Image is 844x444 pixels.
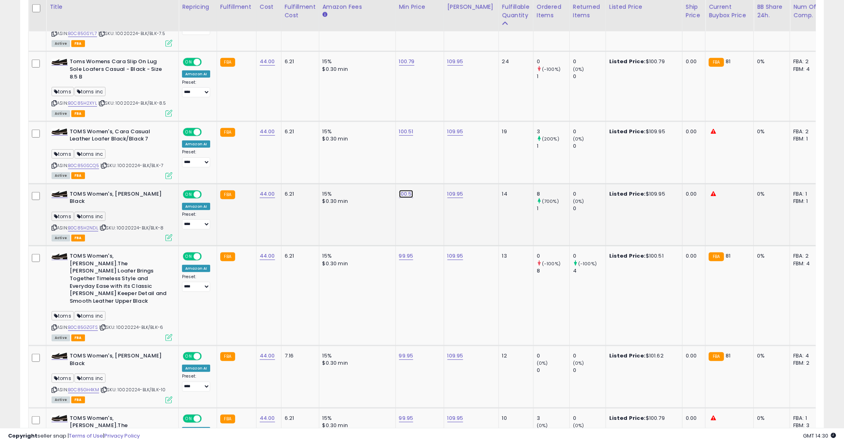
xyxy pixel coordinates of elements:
[285,58,313,65] div: 6.21
[201,253,213,260] span: OFF
[793,359,820,367] div: FBM: 2
[757,2,786,19] div: BB Share 24h.
[502,58,527,65] div: 24
[726,58,731,65] span: 81
[323,58,389,65] div: 15%
[537,367,569,374] div: 0
[537,267,569,275] div: 8
[609,58,646,65] b: Listed Price:
[98,100,166,106] span: | SKU: 10020224-BLK/BLK-8.5
[68,162,99,169] a: B0C85GSCQ5
[52,190,172,241] div: ASIN:
[542,136,559,142] small: (200%)
[709,352,724,361] small: FBA
[609,414,646,422] b: Listed Price:
[184,191,194,198] span: ON
[447,2,495,11] div: [PERSON_NAME]
[220,58,235,67] small: FBA
[52,252,172,340] div: ASIN:
[573,367,606,374] div: 0
[184,415,194,422] span: ON
[537,415,569,422] div: 3
[260,252,275,260] a: 44.00
[68,100,97,107] a: B0C85H2XYL
[609,190,676,198] div: $109.95
[220,128,235,137] small: FBA
[99,324,163,330] span: | SKU: 10020224-BLK/BLK-6
[686,352,699,359] div: 0.00
[52,59,68,65] img: 31NiZG5Wh7L._SL40_.jpg
[537,205,569,212] div: 1
[542,198,559,204] small: (700%)
[793,2,823,19] div: Num of Comp.
[52,212,74,221] span: toms
[537,360,548,366] small: (0%)
[757,190,784,198] div: 0%
[260,352,275,360] a: 44.00
[182,374,211,392] div: Preset:
[323,11,327,18] small: Amazon Fees.
[71,397,85,403] span: FBA
[573,142,606,150] div: 0
[573,128,606,135] div: 0
[182,274,211,292] div: Preset:
[220,252,235,261] small: FBA
[573,267,606,275] div: 4
[447,414,463,422] a: 109.95
[220,190,235,199] small: FBA
[68,324,98,331] a: B0C85GZGTS
[502,352,527,359] div: 12
[323,2,392,11] div: Amazon Fees
[447,190,463,198] a: 109.95
[52,110,70,117] span: All listings currently available for purchase on Amazon
[70,252,168,307] b: TOMS Women's, [PERSON_NAME].The [PERSON_NAME] Loafer Brings Together Timeless Style and Everyday ...
[52,397,70,403] span: All listings currently available for purchase on Amazon
[52,128,68,135] img: 31NiZG5Wh7L._SL40_.jpg
[537,128,569,135] div: 3
[52,87,74,96] span: toms
[793,352,820,359] div: FBA: 4
[686,128,699,135] div: 0.00
[74,149,105,159] span: toms inc
[100,386,165,393] span: | SKU: 10020224-BLK/BLK-10
[260,128,275,136] a: 44.00
[323,135,389,142] div: $0.30 min
[399,190,414,198] a: 100.51
[201,128,213,135] span: OFF
[502,2,530,19] div: Fulfillable Quantity
[184,128,194,135] span: ON
[52,353,68,359] img: 31NiZG5Wh7L._SL40_.jpg
[502,128,527,135] div: 19
[323,66,389,73] div: $0.30 min
[220,2,253,11] div: Fulfillment
[537,73,569,80] div: 1
[447,58,463,66] a: 109.95
[323,260,389,267] div: $0.30 min
[50,2,175,11] div: Title
[260,190,275,198] a: 44.00
[793,58,820,65] div: FBA: 2
[793,260,820,267] div: FBM: 4
[686,190,699,198] div: 0.00
[399,252,414,260] a: 99.95
[542,260,561,267] small: (-100%)
[52,191,68,197] img: 31NiZG5Wh7L._SL40_.jpg
[182,2,213,11] div: Repricing
[502,252,527,260] div: 13
[537,352,569,359] div: 0
[399,414,414,422] a: 99.95
[182,70,210,78] div: Amazon AI
[323,128,389,135] div: 15%
[74,212,105,221] span: toms inc
[70,58,168,83] b: Toms Womens Cara Slip On Lug Sole Loafers Casual - Black - Size 8.5 B
[793,190,820,198] div: FBA: 1
[793,135,820,142] div: FBM: 1
[323,352,389,359] div: 15%
[609,128,646,135] b: Listed Price:
[99,225,163,231] span: | SKU: 10020224-BLK/BLK-8
[573,73,606,80] div: 0
[323,190,389,198] div: 15%
[8,432,37,440] strong: Copyright
[184,353,194,360] span: ON
[609,58,676,65] div: $100.79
